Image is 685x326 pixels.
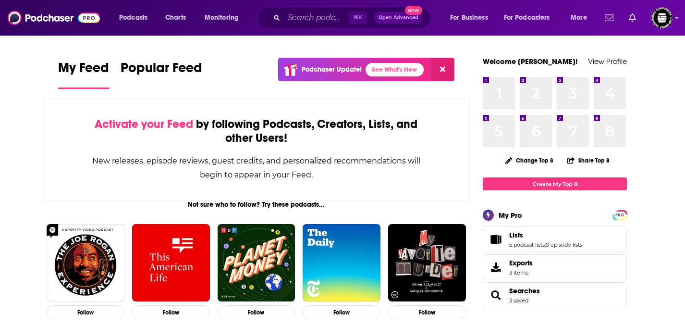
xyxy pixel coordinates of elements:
[95,117,193,131] span: Activate your Feed
[500,154,559,166] button: Change Top 8
[483,177,627,190] a: Create My Top 8
[119,11,147,25] span: Podcasts
[564,10,599,25] button: open menu
[483,282,627,308] span: Searches
[483,57,578,66] a: Welcome [PERSON_NAME]!
[509,241,545,248] a: 5 podcast lists
[132,305,210,319] button: Follow
[302,65,362,74] p: Podchaser Update!
[614,212,625,219] span: PRO
[388,224,466,302] img: My Favorite Murder with Karen Kilgariff and Georgia Hardstark
[121,60,202,89] a: Popular Feed
[509,231,582,239] a: Lists
[218,224,295,302] img: Planet Money
[349,12,367,24] span: ⌘ K
[165,11,186,25] span: Charts
[47,224,124,302] img: The Joe Rogan Experience
[121,60,202,82] span: Popular Feed
[58,60,109,89] a: My Feed
[486,288,505,302] a: Searches
[205,11,239,25] span: Monitoring
[651,7,673,28] span: Logged in as KarinaSabol
[91,117,421,145] div: by following Podcasts, Creators, Lists, and other Users!
[47,305,124,319] button: Follow
[486,233,505,246] a: Lists
[588,57,627,66] a: View Profile
[625,10,640,26] a: Show notifications dropdown
[483,254,627,280] a: Exports
[388,305,466,319] button: Follow
[132,224,210,302] img: This American Life
[545,241,546,248] span: ,
[450,11,488,25] span: For Business
[601,10,617,26] a: Show notifications dropdown
[486,261,505,274] span: Exports
[303,224,380,302] img: The Daily
[374,12,423,24] button: Open AdvancedNew
[284,10,349,25] input: Search podcasts, credits, & more...
[499,211,522,220] div: My Pro
[91,154,421,182] div: New releases, episode reviews, guest credits, and personalized recommendations will begin to appe...
[509,259,533,267] span: Exports
[159,10,192,25] a: Charts
[509,269,533,276] span: 3 items
[112,10,160,25] button: open menu
[405,6,422,15] span: New
[218,305,295,319] button: Follow
[546,241,582,248] a: 0 episode lists
[379,15,418,20] span: Open Advanced
[267,7,440,29] div: Search podcasts, credits, & more...
[651,7,673,28] button: Show profile menu
[43,201,470,209] div: Not sure who to follow? Try these podcasts...
[483,226,627,252] span: Lists
[509,287,540,295] a: Searches
[504,11,550,25] span: For Podcasters
[509,231,523,239] span: Lists
[498,10,564,25] button: open menu
[443,10,500,25] button: open menu
[567,151,610,170] button: Share Top 8
[571,11,587,25] span: More
[58,60,109,82] span: My Feed
[366,63,424,76] a: See What's New
[198,10,251,25] button: open menu
[509,297,528,304] a: 3 saved
[651,7,673,28] img: User Profile
[303,305,380,319] button: Follow
[8,9,100,27] img: Podchaser - Follow, Share and Rate Podcasts
[614,211,625,218] a: PRO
